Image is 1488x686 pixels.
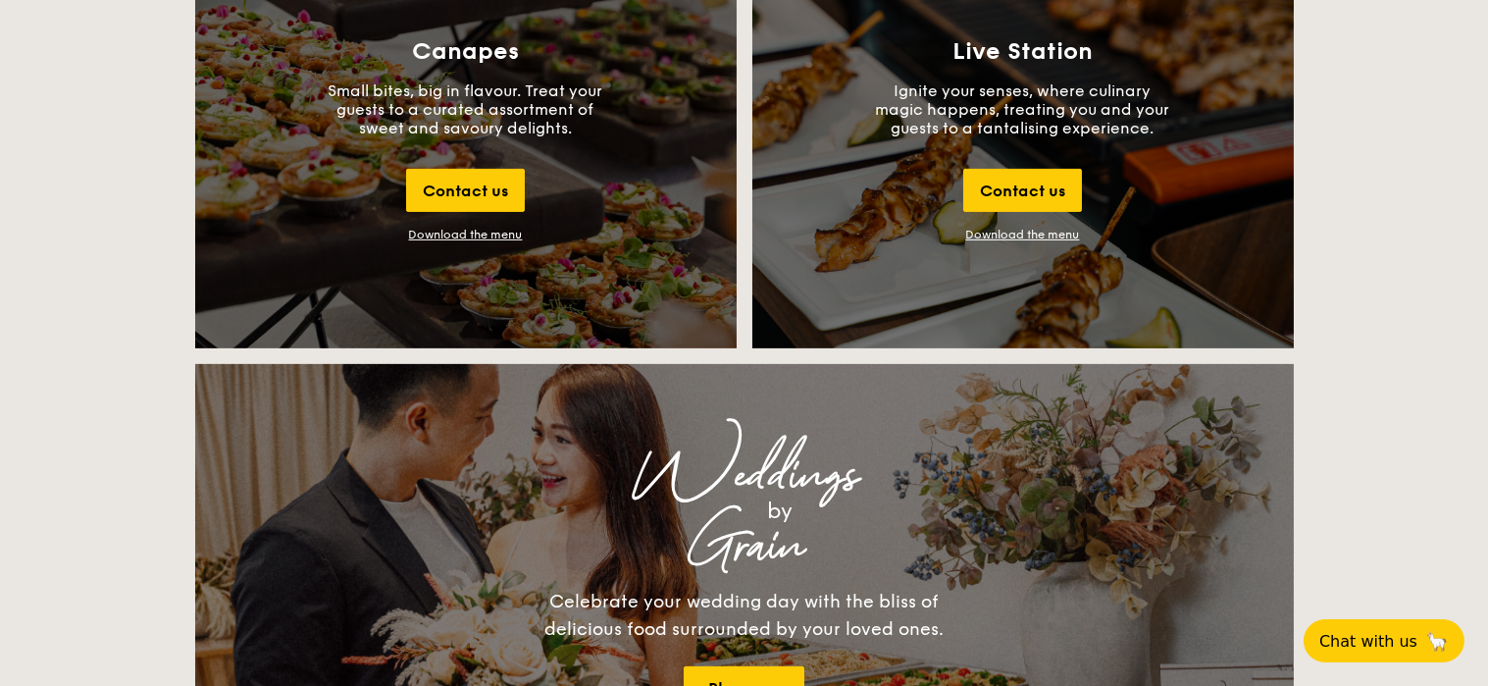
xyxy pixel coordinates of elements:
p: Ignite your senses, where culinary magic happens, treating you and your guests to a tantalising e... [876,81,1170,137]
h3: Canapes [412,38,519,66]
span: 🦙 [1425,630,1449,653]
p: Small bites, big in flavour. Treat your guests to a curated assortment of sweet and savoury delig... [319,81,613,137]
span: Chat with us [1319,632,1417,651]
div: Celebrate your wedding day with the bliss of delicious food surrounded by your loved ones. [524,588,965,643]
div: Contact us [406,169,525,212]
div: Grain [368,529,1121,564]
div: by [440,494,1121,529]
a: Download the menu [966,228,1080,241]
div: Contact us [963,169,1082,212]
div: Weddings [368,458,1121,494]
h3: Live Station [952,38,1093,66]
button: Chat with us🦙 [1304,619,1464,662]
div: Download the menu [409,228,523,241]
